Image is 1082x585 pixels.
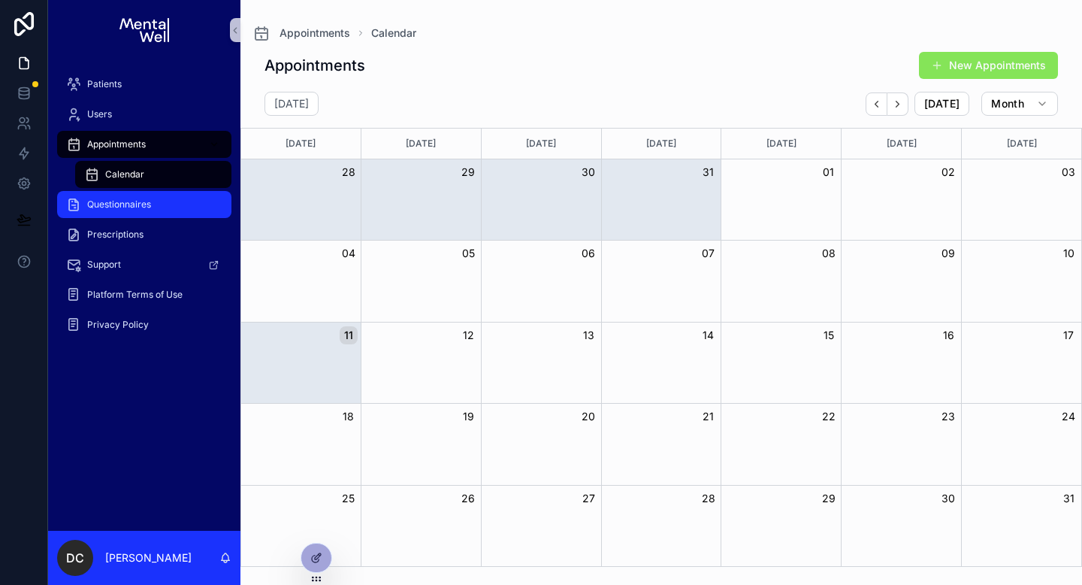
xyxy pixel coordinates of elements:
[57,281,231,308] a: Platform Terms of Use
[939,408,957,426] button: 23
[57,191,231,218] a: Questionnaires
[991,97,1024,111] span: Month
[264,55,365,76] h1: Appointments
[340,490,358,508] button: 25
[700,244,718,262] button: 07
[87,319,149,331] span: Privacy Policy
[87,138,146,150] span: Appointments
[579,408,597,426] button: 20
[914,92,969,116] button: [DATE]
[924,97,960,111] span: [DATE]
[866,92,887,116] button: Back
[579,490,597,508] button: 27
[57,221,231,248] a: Prescriptions
[1059,163,1077,181] button: 03
[87,259,121,271] span: Support
[87,289,183,301] span: Platform Terms of Use
[1059,326,1077,344] button: 17
[1059,244,1077,262] button: 10
[57,101,231,128] a: Users
[105,168,144,180] span: Calendar
[700,326,718,344] button: 14
[887,92,908,116] button: Next
[820,326,838,344] button: 15
[48,60,240,358] div: scrollable content
[939,244,957,262] button: 09
[57,251,231,278] a: Support
[252,24,350,42] a: Appointments
[700,490,718,508] button: 28
[579,326,597,344] button: 13
[459,244,477,262] button: 05
[340,326,358,344] button: 11
[459,326,477,344] button: 12
[87,78,122,90] span: Patients
[579,244,597,262] button: 06
[66,549,84,567] span: DC
[119,18,168,42] img: App logo
[579,163,597,181] button: 30
[240,128,1082,567] div: Month View
[340,244,358,262] button: 04
[820,490,838,508] button: 29
[459,490,477,508] button: 26
[820,244,838,262] button: 08
[604,129,719,159] div: [DATE]
[820,408,838,426] button: 22
[57,131,231,158] a: Appointments
[700,163,718,181] button: 31
[939,163,957,181] button: 02
[57,311,231,338] a: Privacy Policy
[280,26,350,41] span: Appointments
[939,490,957,508] button: 30
[844,129,959,159] div: [DATE]
[340,408,358,426] button: 18
[964,129,1079,159] div: [DATE]
[340,163,358,181] button: 28
[87,229,144,241] span: Prescriptions
[981,92,1058,116] button: Month
[484,129,599,159] div: [DATE]
[459,163,477,181] button: 29
[274,96,309,111] h2: [DATE]
[1059,490,1077,508] button: 31
[105,550,192,565] p: [PERSON_NAME]
[57,71,231,98] a: Patients
[87,199,151,211] span: Questionnaires
[939,326,957,344] button: 16
[459,408,477,426] button: 19
[364,129,479,159] div: [DATE]
[1059,408,1077,426] button: 24
[724,129,839,159] div: [DATE]
[243,129,358,159] div: [DATE]
[820,163,838,181] button: 01
[919,52,1058,79] button: New Appointments
[371,26,416,41] a: Calendar
[700,408,718,426] button: 21
[87,108,112,120] span: Users
[75,161,231,188] a: Calendar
